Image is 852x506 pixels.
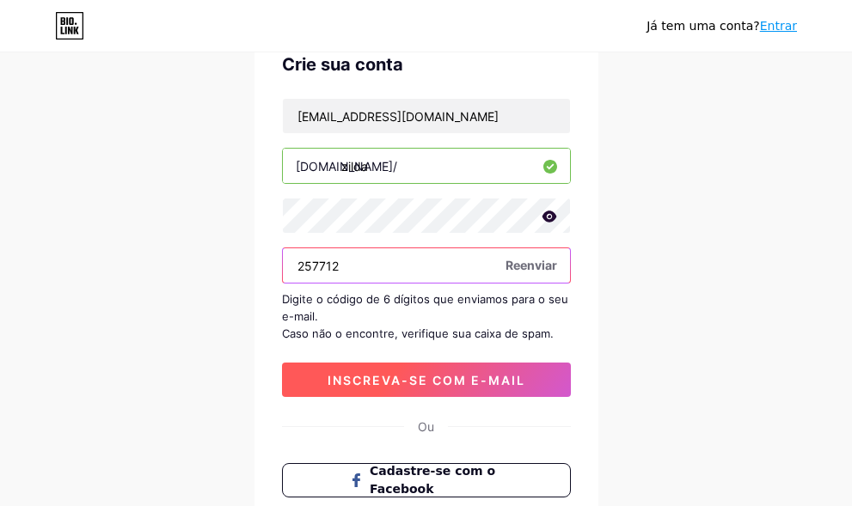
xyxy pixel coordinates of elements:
button: Cadastre-se com o Facebook [282,463,571,497]
input: E-mail [283,99,570,133]
font: Já tem uma conta? [647,19,760,33]
font: inscreva-se com e-mail [328,373,525,387]
font: [DOMAIN_NAME]/ [296,159,397,174]
font: Ou [418,419,434,434]
a: Entrar [760,19,797,33]
input: nome de usuário [283,149,570,183]
font: Crie sua conta [282,54,403,75]
input: Colar código de login [283,248,570,283]
font: Digite o código de 6 dígitos que enviamos para o seu e-mail. [282,292,568,323]
font: Caso não o encontre, verifique sua caixa de spam. [282,326,554,340]
font: Cadastre-se com o Facebook [370,464,495,496]
button: inscreva-se com e-mail [282,363,571,397]
font: Reenviar [506,258,557,272]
